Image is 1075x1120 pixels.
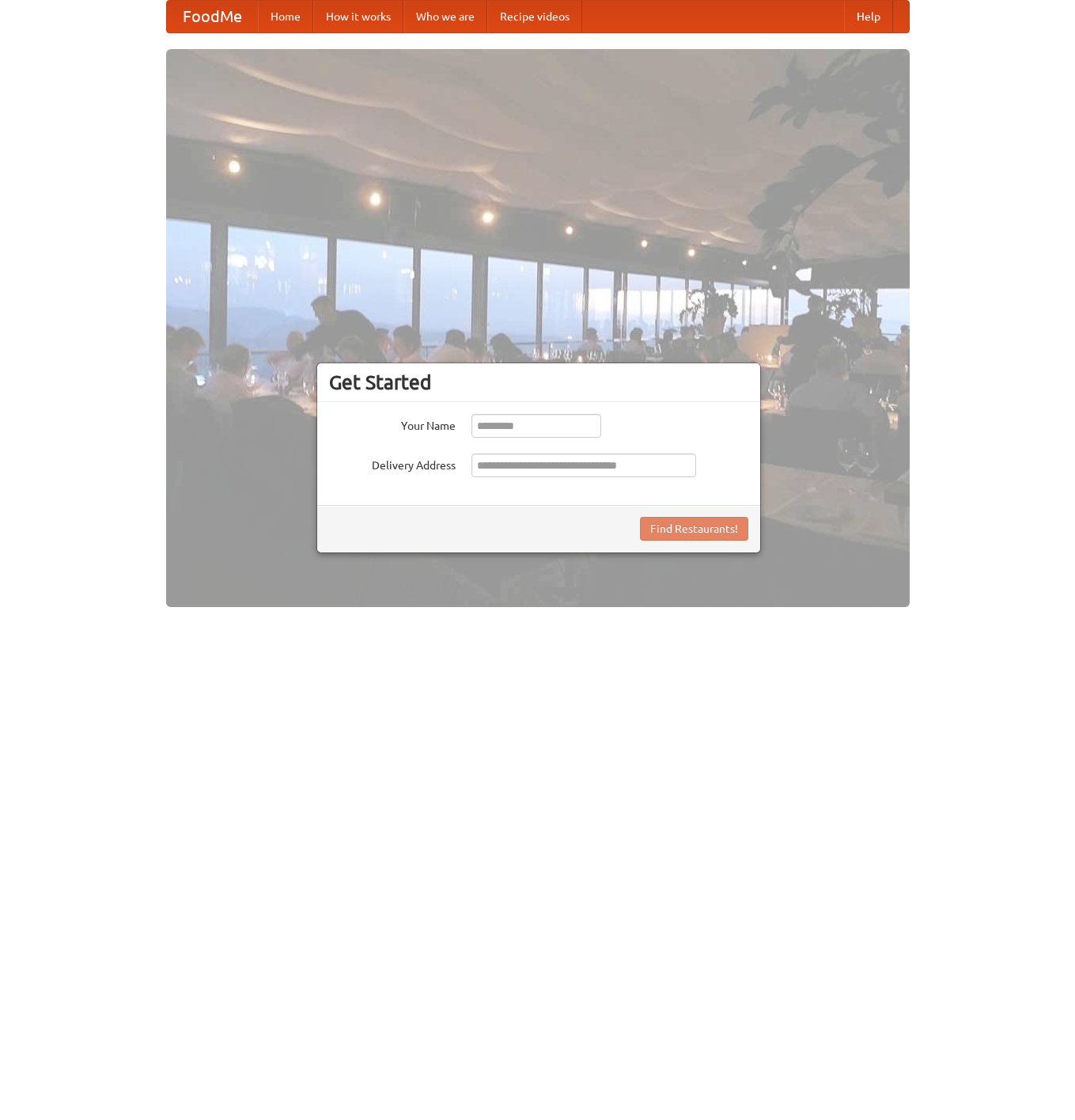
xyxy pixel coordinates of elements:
[258,1,313,32] a: Home
[640,517,748,541] button: Find Restaurants!
[167,1,258,32] a: FoodMe
[329,454,456,473] label: Delivery Address
[403,1,487,32] a: Who we are
[487,1,582,32] a: Recipe videos
[313,1,403,32] a: How it works
[329,370,748,394] h3: Get Started
[844,1,893,32] a: Help
[329,414,456,434] label: Your Name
